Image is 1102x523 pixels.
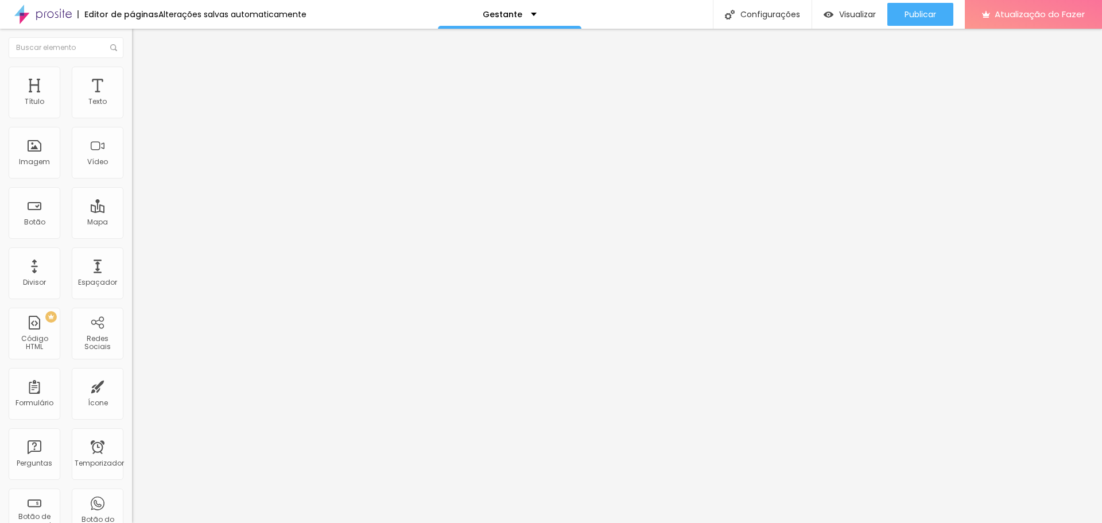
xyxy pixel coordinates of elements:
[23,277,46,287] font: Divisor
[158,9,306,20] font: Alterações salvas automaticamente
[824,10,833,20] img: view-1.svg
[21,334,48,351] font: Código HTML
[78,277,117,287] font: Espaçador
[15,398,53,408] font: Formulário
[88,398,108,408] font: Ícone
[887,3,953,26] button: Publicar
[740,9,800,20] font: Configurações
[25,96,44,106] font: Título
[995,8,1085,20] font: Atualização do Fazer
[87,217,108,227] font: Mapa
[84,9,158,20] font: Editor de páginas
[132,29,1102,523] iframe: Editor
[19,157,50,166] font: Imagem
[812,3,887,26] button: Visualizar
[9,37,123,58] input: Buscar elemento
[87,157,108,166] font: Vídeo
[88,96,107,106] font: Texto
[24,217,45,227] font: Botão
[84,334,111,351] font: Redes Sociais
[110,44,117,51] img: Ícone
[75,458,124,468] font: Temporizador
[839,9,876,20] font: Visualizar
[17,458,52,468] font: Perguntas
[905,9,936,20] font: Publicar
[725,10,735,20] img: Ícone
[483,9,522,20] font: Gestante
